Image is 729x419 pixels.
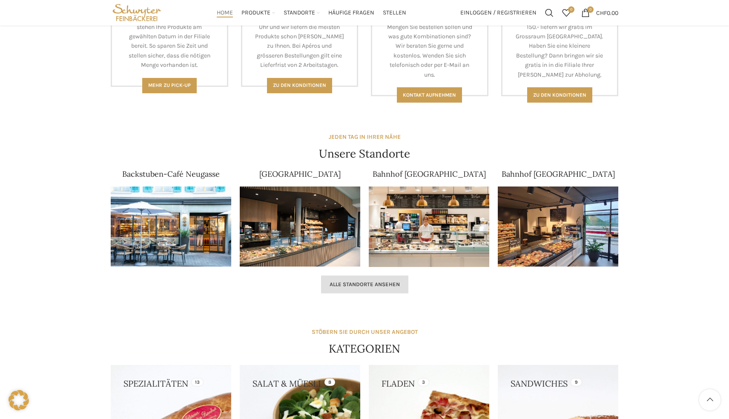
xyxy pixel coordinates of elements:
[125,13,214,70] p: Mit unserer Pick-Up-Lösung stehen Ihre Produkte am gewählten Datum in der Filiale bereit. So spar...
[321,276,408,293] a: Alle Standorte ansehen
[541,4,558,21] a: Suchen
[312,327,418,337] div: STÖBERN SIE DURCH UNSER ANGEBOT
[587,6,594,13] span: 0
[267,78,332,93] a: Zu den Konditionen
[167,4,456,21] div: Main navigation
[329,132,401,142] div: JEDEN TAG IN IHRER NÄHE
[284,4,320,21] a: Standorte
[328,4,374,21] a: Häufige Fragen
[456,4,541,21] a: Einloggen / Registrieren
[558,4,575,21] div: Meine Wunschliste
[284,9,315,17] span: Standorte
[329,341,400,356] h4: KATEGORIEN
[403,92,456,98] span: Kontakt aufnehmen
[558,4,575,21] a: 0
[255,13,344,70] p: Bestellen Sie noch heute bis 12 Uhr und wir liefern die meisten Produkte schon [PERSON_NAME] zu I...
[122,169,220,179] a: Backstuben-Café Neugasse
[148,82,191,88] span: Mehr zu Pick-Up
[217,4,233,21] a: Home
[397,87,462,103] a: Kontakt aufnehmen
[111,9,163,16] a: Site logo
[142,78,197,93] a: Mehr zu Pick-Up
[502,169,615,179] a: Bahnhof [GEOGRAPHIC_DATA]
[527,87,592,103] a: Zu den konditionen
[515,13,605,80] p: Ab einem Bestellwert von CHF 150.- liefern wir gratis im Grossraum [GEOGRAPHIC_DATA]. Haben Sie e...
[383,9,406,17] span: Stellen
[319,146,410,161] h4: Unsere Standorte
[328,9,374,17] span: Häufige Fragen
[577,4,623,21] a: 0 CHF0.00
[460,10,537,16] span: Einloggen / Registrieren
[568,6,574,13] span: 0
[373,169,486,179] a: Bahnhof [GEOGRAPHIC_DATA]
[533,92,586,98] span: Zu den konditionen
[330,281,400,288] span: Alle Standorte ansehen
[596,9,607,16] span: CHF
[699,389,720,410] a: Scroll to top button
[259,169,341,179] a: [GEOGRAPHIC_DATA]
[273,82,326,88] span: Zu den Konditionen
[241,4,275,21] a: Produkte
[596,9,618,16] bdi: 0.00
[241,9,270,17] span: Produkte
[385,13,474,80] p: Sie sind nicht sicher, welche Mengen Sie bestellen sollen und was gute Kombinationen sind? Wir be...
[217,9,233,17] span: Home
[383,4,406,21] a: Stellen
